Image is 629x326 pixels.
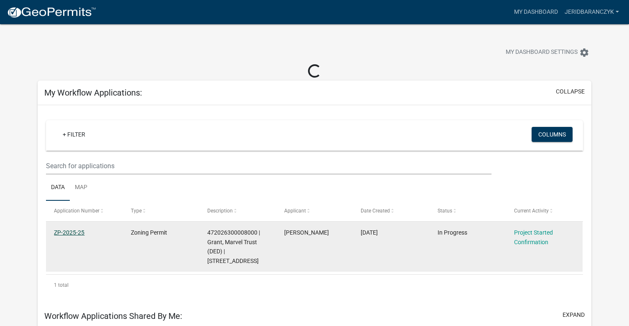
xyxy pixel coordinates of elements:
a: jeridbaranczyk [561,4,622,20]
span: Application Number [54,208,99,214]
a: Data [46,174,70,201]
span: My Dashboard Settings [506,48,578,58]
a: ZP-2025-25 [54,229,84,236]
datatable-header-cell: Description [199,201,276,221]
span: Zoning Permit [131,229,167,236]
datatable-header-cell: Current Activity [506,201,583,221]
span: Applicant [284,208,306,214]
span: Description [207,208,233,214]
button: expand [563,311,585,319]
datatable-header-cell: Date Created [353,201,429,221]
a: Project Started Confirmation [514,229,553,245]
h5: Workflow Applications Shared By Me: [44,311,182,321]
datatable-header-cell: Application Number [46,201,122,221]
span: 472026300008000 | Grant, Marvel Trust (DED) | 46701 Highway 64 Preston, IA 52069 [207,229,260,264]
button: My Dashboard Settingssettings [499,44,596,61]
span: Date Created [361,208,390,214]
datatable-header-cell: Type [123,201,199,221]
span: Jerid Baranczyk [284,229,329,236]
button: collapse [556,87,585,96]
datatable-header-cell: Status [429,201,506,221]
datatable-header-cell: Applicant [276,201,353,221]
span: Type [131,208,142,214]
div: collapse [38,105,591,304]
div: 1 total [46,275,583,296]
button: Columns [532,127,573,142]
span: Current Activity [514,208,549,214]
i: settings [579,48,589,58]
a: Map [70,174,92,201]
h5: My Workflow Applications: [44,88,142,98]
span: Status [438,208,452,214]
a: + Filter [56,127,92,142]
input: Search for applications [46,157,491,174]
a: My Dashboard [511,4,561,20]
span: In Progress [438,229,467,236]
span: 08/12/2025 [361,229,378,236]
